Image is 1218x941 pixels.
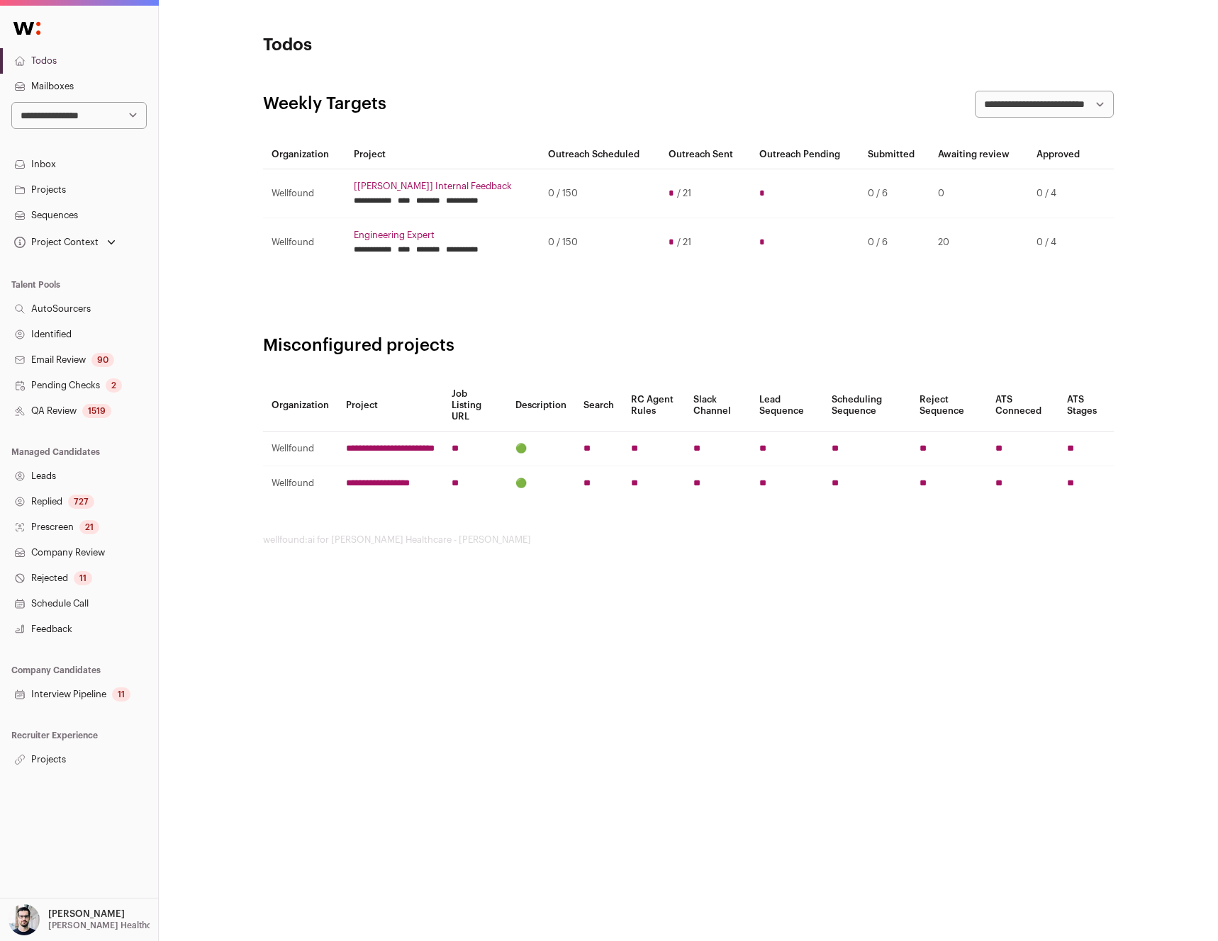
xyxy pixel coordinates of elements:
h2: Weekly Targets [263,93,386,115]
td: 0 / 4 [1028,169,1095,218]
span: / 21 [677,188,691,199]
th: Outreach Pending [751,140,859,169]
h2: Misconfigured projects [263,334,1114,357]
td: 🟢 [507,466,575,501]
td: 🟢 [507,432,575,466]
th: Outreach Sent [660,140,751,169]
a: [[PERSON_NAME]] Internal Feedback [354,181,531,192]
th: Approved [1028,140,1095,169]
div: 1519 [82,404,111,418]
td: Wellfound [263,432,337,466]
th: Awaiting review [929,140,1028,169]
img: 10051957-medium_jpg [9,904,40,935]
th: Project [345,140,540,169]
div: Project Context [11,237,99,248]
td: 0 / 150 [540,218,660,267]
th: Job Listing URL [443,380,507,432]
p: [PERSON_NAME] [48,908,125,920]
th: Scheduling Sequence [823,380,911,432]
td: 0 / 150 [540,169,660,218]
td: 20 [929,218,1028,267]
th: ATS Conneced [987,380,1058,432]
th: Project [337,380,443,432]
a: Engineering Expert [354,230,531,241]
td: 0 / 4 [1028,218,1095,267]
button: Open dropdown [6,904,152,935]
th: Slack Channel [685,380,751,432]
div: 11 [112,687,130,701]
td: 0 / 6 [859,169,930,218]
th: Lead Sequence [751,380,823,432]
td: Wellfound [263,466,337,501]
div: 11 [74,571,92,585]
td: 0 [929,169,1028,218]
div: 2 [106,378,122,393]
h1: Todos [263,34,547,57]
footer: wellfound:ai for [PERSON_NAME] Healthcare - [PERSON_NAME] [263,534,1114,546]
th: Organization [263,380,337,432]
th: ATS Stages [1058,380,1114,432]
th: Reject Sequence [911,380,987,432]
div: 727 [68,495,94,509]
span: / 21 [677,237,691,248]
th: Description [507,380,575,432]
th: Outreach Scheduled [540,140,660,169]
button: Open dropdown [11,232,118,252]
th: Submitted [859,140,930,169]
th: Search [575,380,622,432]
th: RC Agent Rules [622,380,686,432]
th: Organization [263,140,345,169]
img: Wellfound [6,14,48,43]
p: [PERSON_NAME] Healthcare [48,920,165,931]
td: 0 / 6 [859,218,930,267]
div: 21 [79,520,99,534]
td: Wellfound [263,169,345,218]
div: 90 [91,353,114,367]
td: Wellfound [263,218,345,267]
